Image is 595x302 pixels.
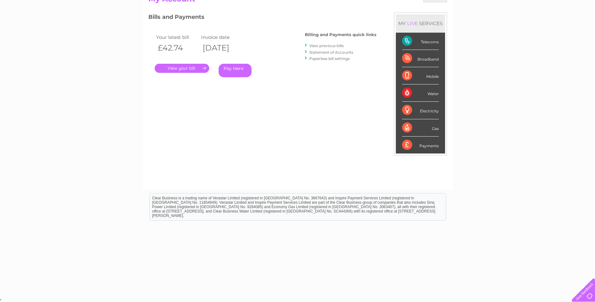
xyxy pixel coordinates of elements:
[309,50,353,55] a: Statement of Accounts
[309,56,350,61] a: Paperless bill settings
[148,13,376,24] h3: Bills and Payments
[402,119,439,137] div: Gas
[396,14,445,32] div: MY SERVICES
[540,27,550,31] a: Blog
[402,84,439,102] div: Water
[199,41,245,54] th: [DATE]
[305,32,376,37] h4: Billing and Payments quick links
[500,27,514,31] a: Energy
[155,41,200,54] th: £42.74
[150,3,446,30] div: Clear Business is a trading name of Verastar Limited (registered in [GEOGRAPHIC_DATA] No. 3667643...
[402,67,439,84] div: Mobile
[406,20,419,26] div: LIVE
[155,33,200,41] td: Your latest bill
[402,50,439,67] div: Broadband
[485,27,497,31] a: Water
[553,27,569,31] a: Contact
[21,16,53,35] img: logo.png
[402,33,439,50] div: Telecoms
[155,64,209,73] a: .
[518,27,537,31] a: Telecoms
[402,137,439,154] div: Payments
[219,64,252,77] a: Pay Here
[402,102,439,119] div: Electricity
[574,27,589,31] a: Log out
[309,43,344,48] a: View previous bills
[477,3,520,11] a: 0333 014 3131
[199,33,245,41] td: Invoice date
